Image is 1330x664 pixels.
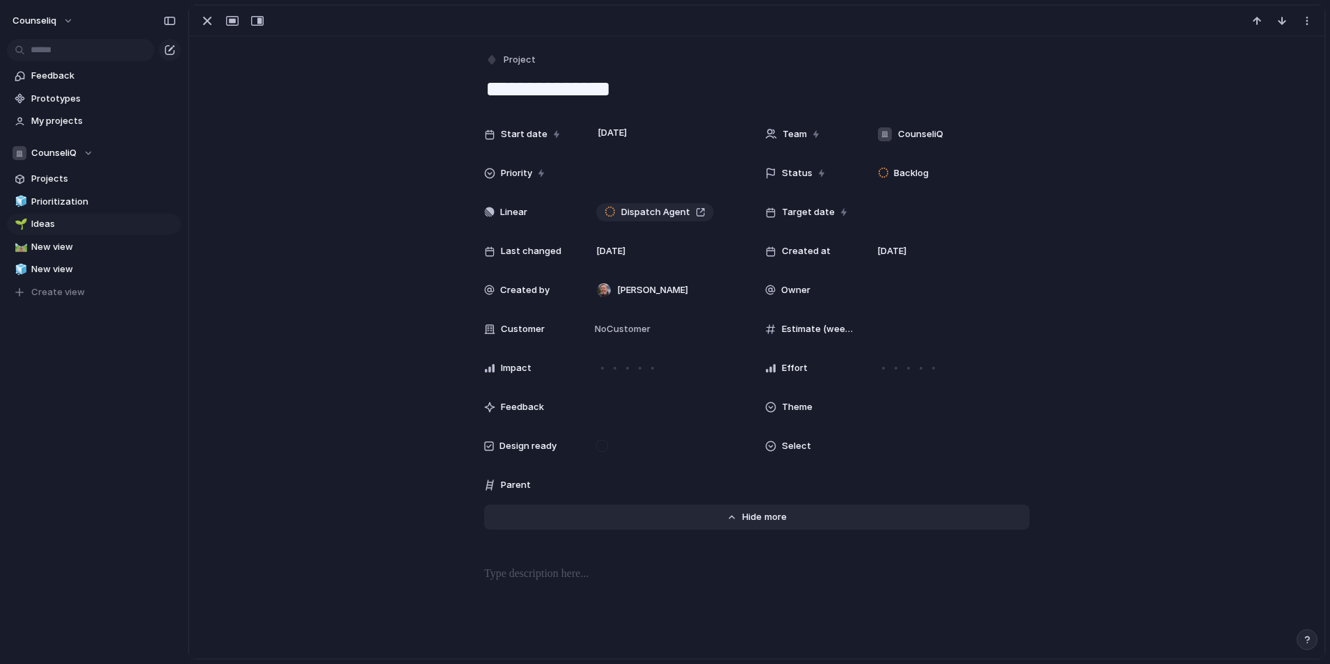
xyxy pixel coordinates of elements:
span: Owner [781,283,810,297]
div: 🧊 [15,262,24,278]
span: Last changed [501,244,561,258]
span: Customer [501,322,545,336]
span: New view [31,262,176,276]
span: Theme [782,400,812,414]
div: 🧊 [15,193,24,210]
a: 🛤️New view [7,237,181,258]
a: Dispatch Agent [596,203,714,221]
span: [DATE] [594,125,631,141]
span: Prioritization [31,195,176,209]
span: Parent [501,478,531,492]
span: [PERSON_NAME] [617,283,688,297]
span: Effort [782,361,808,375]
span: more [764,510,787,524]
a: 🌱Ideas [7,214,181,235]
button: 🛤️ [13,240,26,254]
a: Projects [7,168,181,189]
a: 🧊New view [7,259,181,280]
button: 🧊 [13,195,26,209]
button: CounseliQ [7,143,181,164]
span: Design ready [499,439,556,453]
span: CounseliQ [898,127,943,141]
span: Feedback [501,400,544,414]
span: Team [783,127,807,141]
span: Dispatch Agent [621,205,690,219]
span: Ideas [31,217,176,231]
span: Impact [501,361,531,375]
span: Prototypes [31,92,176,106]
span: Projects [31,172,176,186]
a: My projects [7,111,181,132]
span: [DATE] [877,244,906,258]
span: Status [782,166,812,180]
button: 🌱 [13,217,26,231]
span: Select [782,439,811,453]
span: Target date [782,205,835,219]
span: Backlog [894,166,929,180]
button: counseliq [6,10,81,32]
span: Create view [31,285,85,299]
button: Project [483,50,540,70]
span: No Customer [591,322,650,336]
span: My projects [31,114,176,128]
div: 🛤️ [15,239,24,255]
span: Feedback [31,69,176,83]
span: Created by [500,283,550,297]
button: 🧊 [13,262,26,276]
span: Project [504,53,536,67]
span: New view [31,240,176,254]
a: Prototypes [7,88,181,109]
span: Estimate (weeks) [782,322,854,336]
span: Created at [782,244,831,258]
a: Feedback [7,65,181,86]
span: Priority [501,166,532,180]
button: Create view [7,282,181,303]
span: CounseliQ [31,146,77,160]
span: Start date [501,127,547,141]
a: 🧊Prioritization [7,191,181,212]
span: counseliq [13,14,56,28]
div: 🌱 [15,216,24,232]
span: Linear [500,205,527,219]
button: Hidemore [484,505,1029,530]
span: [DATE] [596,244,625,258]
